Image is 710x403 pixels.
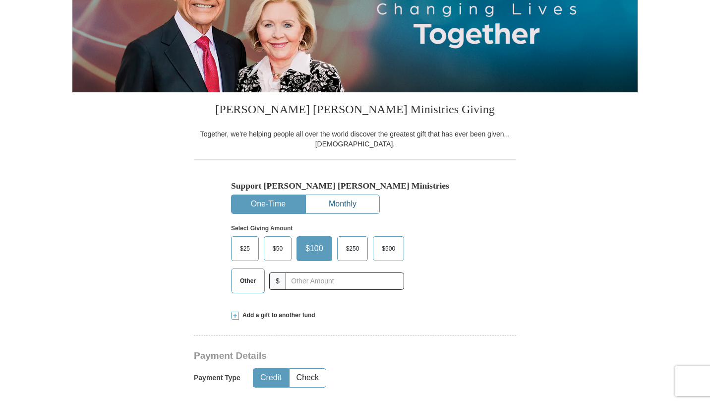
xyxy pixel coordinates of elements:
button: Check [290,369,326,387]
h3: Payment Details [194,350,447,362]
h5: Payment Type [194,374,240,382]
span: $100 [300,241,328,256]
button: Monthly [306,195,379,213]
span: $250 [341,241,364,256]
strong: Select Giving Amount [231,225,293,232]
span: Other [235,273,261,288]
input: Other Amount [286,272,404,290]
span: $500 [377,241,400,256]
button: Credit [253,369,289,387]
span: Add a gift to another fund [239,311,315,320]
span: $50 [268,241,288,256]
h5: Support [PERSON_NAME] [PERSON_NAME] Ministries [231,181,479,191]
span: $25 [235,241,255,256]
button: One-Time [232,195,305,213]
span: $ [269,272,286,290]
h3: [PERSON_NAME] [PERSON_NAME] Ministries Giving [194,92,516,129]
div: Together, we're helping people all over the world discover the greatest gift that has ever been g... [194,129,516,149]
